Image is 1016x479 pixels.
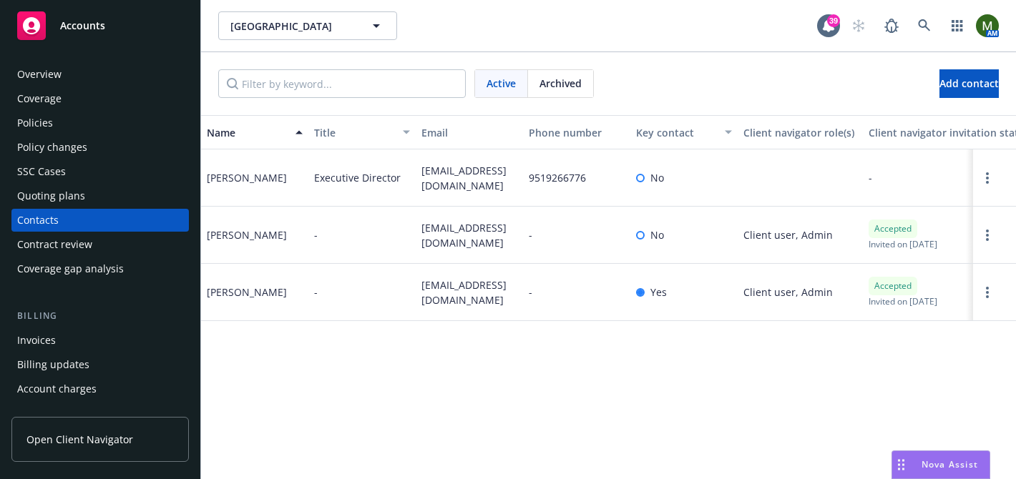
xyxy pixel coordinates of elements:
[17,209,59,232] div: Contacts
[738,115,863,149] button: Client navigator role(s)
[892,451,910,478] div: Drag to move
[17,329,56,352] div: Invoices
[207,170,287,185] div: [PERSON_NAME]
[314,125,394,140] div: Title
[892,450,990,479] button: Nova Assist
[869,295,937,307] span: Invited on [DATE]
[943,11,972,40] a: Switch app
[650,170,664,185] span: No
[979,284,996,301] a: Open options
[11,402,189,425] a: Installment plans
[922,458,978,470] span: Nova Assist
[421,277,517,307] span: [EMAIL_ADDRESS][DOMAIN_NAME]
[421,220,517,250] span: [EMAIL_ADDRESS][DOMAIN_NAME]
[60,20,105,31] span: Accounts
[17,112,53,134] div: Policies
[17,63,62,86] div: Overview
[650,227,664,242] span: No
[17,353,89,376] div: Billing updates
[11,136,189,159] a: Policy changes
[17,160,66,183] div: SSC Cases
[11,377,189,400] a: Account charges
[201,115,308,149] button: Name
[869,170,872,185] span: -
[11,257,189,280] a: Coverage gap analysis
[17,402,101,425] div: Installment plans
[529,125,625,140] div: Phone number
[979,169,996,187] a: Open options
[17,184,85,207] div: Quoting plans
[11,329,189,352] a: Invoices
[650,285,667,300] span: Yes
[421,125,517,140] div: Email
[17,257,124,280] div: Coverage gap analysis
[743,285,833,300] span: Client user, Admin
[11,209,189,232] a: Contacts
[26,432,133,447] span: Open Client Navigator
[874,280,912,292] span: Accepted
[979,227,996,244] a: Open options
[416,115,523,149] button: Email
[11,309,189,323] div: Billing
[207,227,287,242] div: [PERSON_NAME]
[529,227,532,242] span: -
[230,19,354,34] span: [GEOGRAPHIC_DATA]
[17,87,62,110] div: Coverage
[844,11,873,40] a: Start snowing
[869,238,937,250] span: Invited on [DATE]
[207,125,287,140] div: Name
[314,170,401,185] span: Executive Director
[11,233,189,256] a: Contract review
[11,353,189,376] a: Billing updates
[874,222,912,235] span: Accepted
[11,184,189,207] a: Quoting plans
[827,14,840,27] div: 39
[539,76,582,91] span: Archived
[529,170,586,185] span: 9519266776
[976,14,999,37] img: photo
[743,227,833,242] span: Client user, Admin
[11,87,189,110] a: Coverage
[523,115,630,149] button: Phone number
[529,285,532,300] span: -
[636,125,716,140] div: Key contact
[630,115,738,149] button: Key contact
[939,69,999,98] button: Add contact
[17,136,87,159] div: Policy changes
[743,125,857,140] div: Client navigator role(s)
[314,227,318,242] span: -
[487,76,516,91] span: Active
[910,11,939,40] a: Search
[218,11,397,40] button: [GEOGRAPHIC_DATA]
[421,163,517,193] span: [EMAIL_ADDRESS][DOMAIN_NAME]
[877,11,906,40] a: Report a Bug
[11,63,189,86] a: Overview
[207,285,287,300] div: [PERSON_NAME]
[11,6,189,46] a: Accounts
[11,112,189,134] a: Policies
[17,233,92,256] div: Contract review
[314,285,318,300] span: -
[11,160,189,183] a: SSC Cases
[308,115,416,149] button: Title
[218,69,466,98] input: Filter by keyword...
[17,377,97,400] div: Account charges
[939,76,999,90] span: Add contact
